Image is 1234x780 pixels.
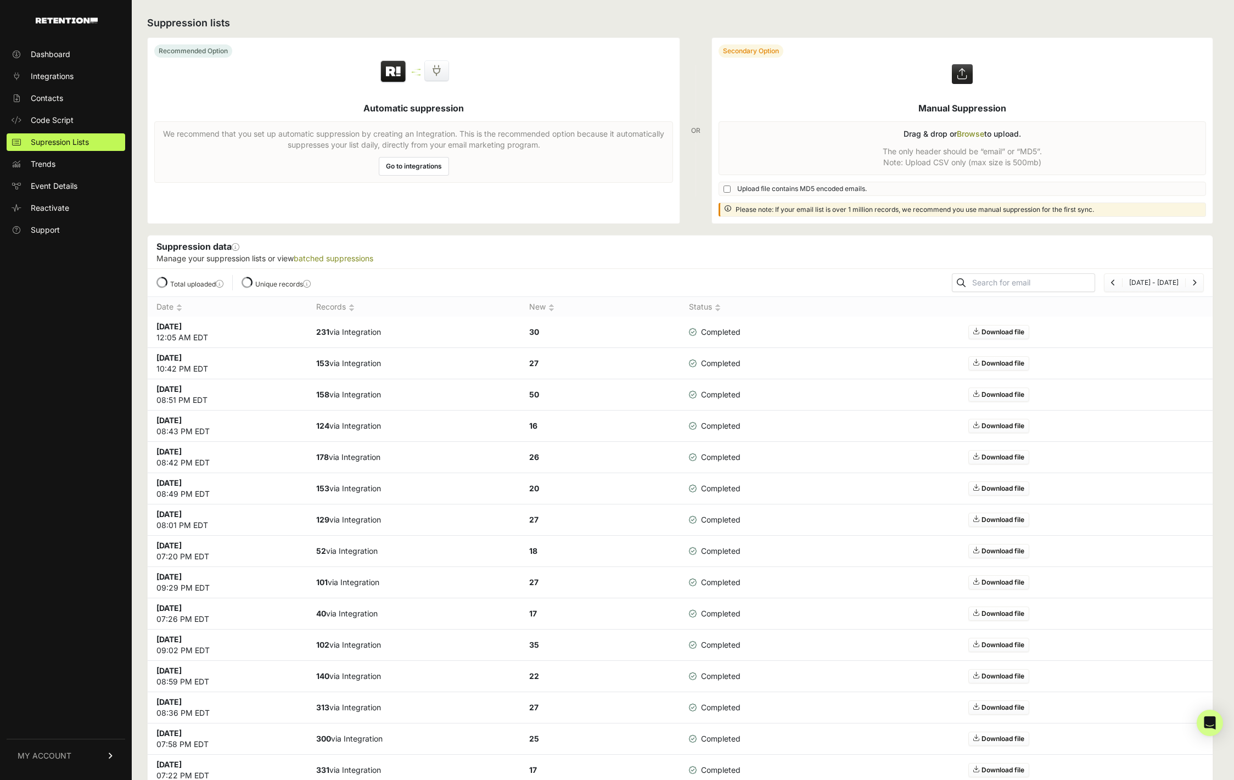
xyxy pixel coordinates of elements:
strong: 17 [529,609,537,618]
span: Completed [689,358,741,369]
img: no_sort-eaf950dc5ab64cae54d48a5578032e96f70b2ecb7d747501f34c8f2db400fb66.gif [548,304,554,312]
a: MY ACCOUNT [7,739,125,772]
strong: [DATE] [156,760,182,769]
strong: 17 [529,765,537,775]
td: 07:20 PM EDT [148,536,307,567]
a: Code Script [7,111,125,129]
td: via Integration [307,692,520,723]
input: Upload file contains MD5 encoded emails. [723,186,731,193]
span: Completed [689,389,741,400]
a: Previous [1111,278,1115,287]
span: MY ACCOUNT [18,750,71,761]
p: We recommend that you set up automatic suppression by creating an Integration. This is the recomm... [161,128,666,150]
a: Download file [968,356,1029,371]
img: integration [412,69,420,70]
h2: Suppression lists [147,15,1213,31]
a: Download file [968,732,1029,746]
strong: 27 [529,577,539,587]
span: Completed [689,327,741,338]
td: 08:43 PM EDT [148,411,307,442]
strong: [DATE] [156,666,182,675]
img: no_sort-eaf950dc5ab64cae54d48a5578032e96f70b2ecb7d747501f34c8f2db400fb66.gif [715,304,721,312]
strong: [DATE] [156,447,182,456]
strong: [DATE] [156,509,182,519]
strong: 178 [316,452,329,462]
td: 09:29 PM EDT [148,567,307,598]
strong: 50 [529,390,539,399]
strong: 313 [316,703,329,712]
th: New [520,297,680,317]
td: 07:58 PM EDT [148,723,307,755]
span: Support [31,225,60,235]
strong: [DATE] [156,353,182,362]
td: via Integration [307,630,520,661]
strong: 22 [529,671,539,681]
li: [DATE] - [DATE] [1122,278,1185,287]
a: Reactivate [7,199,125,217]
a: Download file [968,450,1029,464]
span: Completed [689,514,741,525]
img: Retention [379,60,407,84]
a: Download file [968,763,1029,777]
a: Contacts [7,89,125,107]
span: Reactivate [31,203,69,214]
strong: 27 [529,703,539,712]
span: Completed [689,452,741,463]
strong: 27 [529,358,539,368]
strong: [DATE] [156,322,182,331]
td: via Integration [307,442,520,473]
strong: [DATE] [156,728,182,738]
td: via Integration [307,317,520,348]
strong: 101 [316,577,328,587]
td: via Integration [307,536,520,567]
strong: [DATE] [156,697,182,706]
strong: 30 [529,327,539,336]
span: Completed [689,577,741,588]
strong: 153 [316,358,329,368]
span: Completed [689,671,741,682]
input: Search for email [970,275,1095,290]
strong: 18 [529,546,537,555]
td: via Integration [307,598,520,630]
strong: 102 [316,640,329,649]
a: Download file [968,388,1029,402]
a: Download file [968,669,1029,683]
strong: 300 [316,734,331,743]
td: via Integration [307,348,520,379]
a: Integrations [7,68,125,85]
td: via Integration [307,473,520,504]
a: Next [1192,278,1197,287]
span: Contacts [31,93,63,104]
div: Suppression data [148,235,1213,268]
div: Recommended Option [154,44,232,58]
strong: 140 [316,671,329,681]
span: Completed [689,608,741,619]
strong: [DATE] [156,635,182,644]
td: 08:51 PM EDT [148,379,307,411]
td: 08:49 PM EDT [148,473,307,504]
a: Event Details [7,177,125,195]
strong: 35 [529,640,539,649]
span: Event Details [31,181,77,192]
span: Integrations [31,71,74,82]
span: Completed [689,702,741,713]
strong: 153 [316,484,329,493]
a: Download file [968,481,1029,496]
div: OR [691,37,700,224]
td: 08:36 PM EDT [148,692,307,723]
a: Support [7,221,125,239]
img: integration [412,71,420,73]
td: via Integration [307,379,520,411]
td: via Integration [307,504,520,536]
strong: 231 [316,327,329,336]
span: Completed [689,733,741,744]
a: Download file [968,575,1029,590]
td: 10:42 PM EDT [148,348,307,379]
td: via Integration [307,723,520,755]
span: Completed [689,483,741,494]
td: via Integration [307,661,520,692]
div: Open Intercom Messenger [1197,710,1223,736]
span: Trends [31,159,55,170]
a: Download file [968,419,1029,433]
img: no_sort-eaf950dc5ab64cae54d48a5578032e96f70b2ecb7d747501f34c8f2db400fb66.gif [176,304,182,312]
